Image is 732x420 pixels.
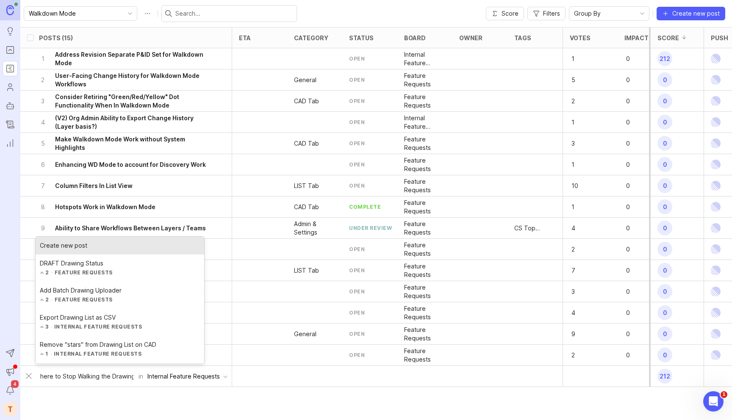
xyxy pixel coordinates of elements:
div: under review [349,224,392,232]
div: 2 [45,269,49,276]
button: Roadmap options [141,7,154,20]
img: Linear Logo [711,239,721,260]
span: 0 [657,348,672,362]
div: open [349,119,365,126]
img: Linear Logo [711,175,721,196]
div: Internal Feature Requests [404,50,446,67]
span: 0 [657,136,672,151]
p: 4 [39,118,47,127]
p: 2 [39,76,47,84]
p: 0 [624,159,651,171]
div: CAD Tab [294,139,319,148]
div: Push [711,35,728,41]
a: Roadmaps [3,61,18,76]
p: 0 [624,307,651,319]
p: LIST Tab [294,182,319,190]
p: Feature Requests [404,326,446,343]
p: 7 [39,182,47,190]
svg: toggle icon [635,10,649,17]
div: open [349,288,365,295]
p: Feature Requests [404,156,446,173]
button: Announcements [3,364,18,379]
img: Linear Logo [711,260,721,281]
h6: Consider Retiring "Green/Red/Yellow" Dot Functionality When In Walkdown Mode [55,93,208,110]
div: open [349,182,365,189]
h6: Hotspots Work in Walkdown Mode [55,203,155,211]
div: board [404,35,426,41]
div: open [349,309,365,316]
img: Linear Logo [711,91,721,111]
p: General [294,330,316,338]
a: Portal [3,42,18,58]
p: 5 [39,139,47,148]
h6: Enhancing WD Mode to account for Discovery Work [55,160,206,169]
h6: User-Facing Change History for Walkdown Mode Workflows [55,72,208,88]
div: Feature Requests [404,241,446,258]
div: complete [349,203,381,210]
input: Search... [175,9,293,18]
button: 5Make Walkdown Mode Work without System Highlights [39,133,208,154]
p: 0 [624,95,651,107]
p: Feature Requests [404,177,446,194]
div: owner [459,35,482,41]
div: Feature Requests [404,304,446,321]
div: open [349,246,365,253]
div: Create new post [36,237,204,254]
p: 0 [624,180,651,192]
div: Score [657,35,679,41]
span: 0 [657,326,672,341]
button: 3Consider Retiring "Green/Red/Yellow" Dot Functionality When In Walkdown Mode [39,91,208,111]
img: Linear Logo [711,69,721,90]
div: open [349,351,365,359]
img: Linear Logo [711,345,721,365]
p: Feature Requests [404,199,446,216]
span: 0 [657,263,672,278]
span: · [48,349,54,359]
button: Filters [527,7,566,20]
p: CS Top Request [514,224,556,232]
h6: Address Revision Separate P&ID Set for Walkdown Mode [55,50,208,67]
svg: toggle icon [123,10,137,17]
span: 0 [657,72,672,87]
p: Feature Requests [404,93,446,110]
p: 4 [570,222,596,234]
button: 1Address Revision Separate P&ID Set for Walkdown Mode [39,48,208,69]
p: General [294,76,316,84]
div: category [294,35,328,41]
div: Remove "stars" from Drawing List on CAD [36,336,204,363]
h6: (V2) Org Admin Ability to Export Change History (Layer basis?) [55,114,208,131]
div: Impact [624,35,649,41]
p: Feature Requests [404,135,446,152]
div: Feature Requests [404,72,446,88]
p: 0 [624,349,651,361]
p: LIST Tab [294,266,319,275]
img: Linear Logo [711,218,721,238]
p: 0 [624,53,651,65]
p: 0 [624,74,651,86]
button: 2User-Facing Change History for Walkdown Mode Workflows [39,69,208,90]
a: Ideas [3,24,18,39]
p: Feature Requests [404,347,446,364]
p: Admin & Settings [294,220,335,237]
span: 0 [657,221,672,235]
div: open [349,161,365,168]
h6: Make Walkdown Mode Work without System Highlights [55,135,208,152]
span: 0 [657,178,672,193]
span: Create new post [672,9,720,18]
div: Feature Requests [55,296,113,303]
div: toggle menu [24,6,137,21]
p: 0 [624,243,651,255]
img: Linear Logo [711,133,721,154]
p: Internal Feature Requests [404,114,446,131]
p: CAD Tab [294,203,319,211]
p: 4 [570,307,596,319]
span: · [49,295,55,304]
p: 8 [39,203,47,211]
button: Send to Autopilot [3,345,18,361]
span: 0 [657,305,672,320]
